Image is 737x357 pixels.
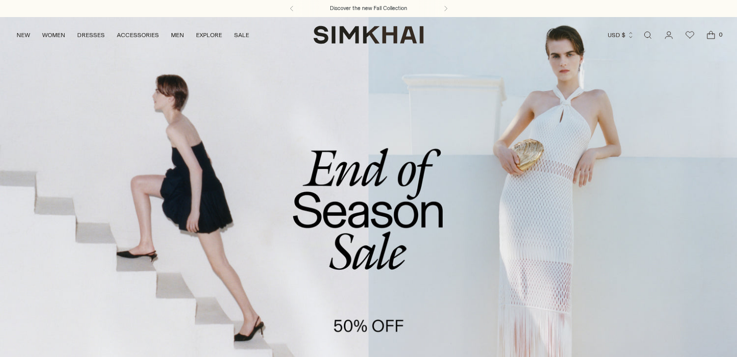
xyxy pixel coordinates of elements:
[638,25,658,45] a: Open search modal
[117,24,159,46] a: ACCESSORIES
[42,24,65,46] a: WOMEN
[680,25,700,45] a: Wishlist
[716,30,725,39] span: 0
[171,24,184,46] a: MEN
[659,25,679,45] a: Go to the account page
[701,25,721,45] a: Open cart modal
[77,24,105,46] a: DRESSES
[17,24,30,46] a: NEW
[234,24,249,46] a: SALE
[196,24,222,46] a: EXPLORE
[313,25,424,45] a: SIMKHAI
[608,24,634,46] button: USD $
[330,5,407,13] a: Discover the new Fall Collection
